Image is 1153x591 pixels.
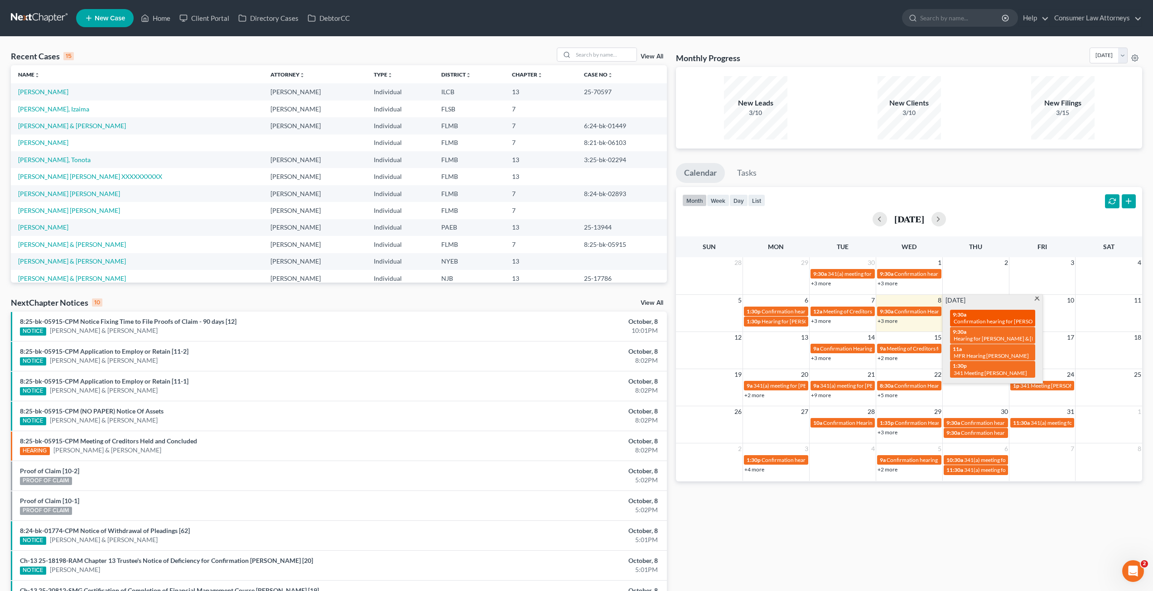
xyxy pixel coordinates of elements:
[641,53,663,60] a: View All
[434,253,505,270] td: NYEB
[813,345,819,352] span: 9a
[20,317,236,325] a: 8:25-bk-05915-CPM Notice Fixing Time to File Proofs of Claim - 90 days [12]
[20,467,79,475] a: Proof of Claim [10-2]
[804,443,809,454] span: 3
[434,219,505,236] td: PAEB
[1066,332,1075,343] span: 17
[505,236,577,253] td: 7
[878,280,897,287] a: +3 more
[953,362,967,369] span: 1:30p
[894,308,998,315] span: Confirmation Hearing for [PERSON_NAME]
[584,71,613,78] a: Case Nounfold_more
[95,15,125,22] span: New Case
[953,346,962,352] span: 11a
[878,98,941,108] div: New Clients
[263,83,367,100] td: [PERSON_NAME]
[577,270,667,287] td: 25-17786
[762,308,864,315] span: Confirmation hearing for [PERSON_NAME]
[707,194,729,207] button: week
[18,122,126,130] a: [PERSON_NAME] & [PERSON_NAME]
[733,406,743,417] span: 26
[748,194,765,207] button: list
[18,240,126,248] a: [PERSON_NAME] & [PERSON_NAME]
[937,443,942,454] span: 5
[451,317,658,326] div: October, 8
[946,419,960,426] span: 9:30a
[1137,443,1142,454] span: 8
[434,83,505,100] td: ILCB
[800,406,809,417] span: 27
[1137,257,1142,268] span: 4
[937,295,942,306] span: 8
[434,202,505,219] td: FLMB
[880,308,893,315] span: 9:30a
[434,117,505,134] td: FLMB
[737,295,743,306] span: 5
[20,447,50,455] div: HEARING
[50,326,158,335] a: [PERSON_NAME] & [PERSON_NAME]
[800,369,809,380] span: 20
[451,556,658,565] div: October, 8
[577,151,667,168] td: 3:25-bk-02294
[20,327,46,336] div: NOTICE
[703,243,716,250] span: Sun
[1020,382,1142,389] span: 341 Meeting [PERSON_NAME] & [PERSON_NAME]
[451,466,658,476] div: October, 8
[676,53,740,63] h3: Monthly Progress
[263,236,367,253] td: [PERSON_NAME]
[902,243,917,250] span: Wed
[823,419,919,426] span: Confirmation Hearing [PERSON_NAME]
[505,83,577,100] td: 13
[724,98,787,108] div: New Leads
[20,567,46,575] div: NOTICE
[878,392,897,399] a: +5 more
[577,135,667,151] td: 8:21-bk-06103
[811,355,831,361] a: +3 more
[466,72,471,78] i: unfold_more
[804,295,809,306] span: 6
[20,497,79,505] a: Proof of Claim [10-1]
[887,345,987,352] span: Meeting of Creditors for [PERSON_NAME]
[434,168,505,185] td: FLMB
[1031,108,1095,117] div: 3/15
[537,72,543,78] i: unfold_more
[682,194,707,207] button: month
[451,446,658,455] div: 8:02PM
[964,466,1052,473] span: 341(a) meeting for [PERSON_NAME]
[505,135,577,151] td: 7
[18,173,162,180] a: [PERSON_NAME] [PERSON_NAME] XXXXXXXXXX
[1037,243,1047,250] span: Fri
[263,151,367,168] td: [PERSON_NAME]
[813,270,827,277] span: 9:30a
[11,51,74,62] div: Recent Cases
[946,456,963,463] span: 10:30a
[880,345,886,352] span: 9a
[733,369,743,380] span: 19
[367,101,434,117] td: Individual
[1018,10,1049,26] a: Help
[954,370,1027,376] span: 341 Meeting [PERSON_NAME]
[753,382,841,389] span: 341(a) meeting for [PERSON_NAME]
[880,382,893,389] span: 8:30a
[880,270,893,277] span: 9:30a
[577,219,667,236] td: 25-13944
[762,456,864,463] span: Confirmation hearing for [PERSON_NAME]
[577,117,667,134] td: 6:24-bk-01449
[263,270,367,287] td: [PERSON_NAME]
[880,456,886,463] span: 9a
[451,496,658,505] div: October, 8
[434,270,505,287] td: NJB
[441,71,471,78] a: Districtunfold_more
[18,274,126,282] a: [PERSON_NAME] & [PERSON_NAME]
[451,326,658,335] div: 10:01PM
[1141,560,1148,567] span: 2
[434,101,505,117] td: FLSB
[813,382,819,389] span: 9a
[367,185,434,202] td: Individual
[367,168,434,185] td: Individual
[234,10,303,26] a: Directory Cases
[50,386,158,395] a: [PERSON_NAME] & [PERSON_NAME]
[920,10,1003,26] input: Search by name...
[1050,10,1142,26] a: Consumer Law Attorneys
[880,419,894,426] span: 1:35p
